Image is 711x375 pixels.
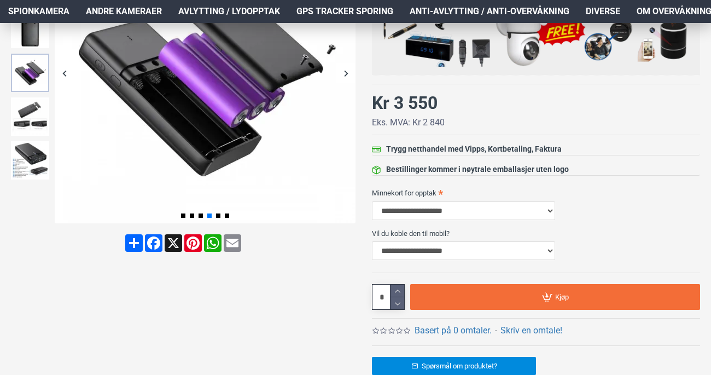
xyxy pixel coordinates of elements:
span: Go to slide 3 [199,214,203,218]
a: Share [124,234,144,252]
span: Go to slide 4 [207,214,212,218]
div: Trygg netthandel med Vipps, Kortbetaling, Faktura [386,143,562,155]
a: WhatsApp [203,234,223,252]
span: Go to slide 2 [190,214,194,218]
a: Skriv en omtale! [500,324,562,337]
span: Go to slide 6 [225,214,229,218]
label: Minnekort for opptak [372,184,700,201]
span: Anti-avlytting / Anti-overvåkning [410,5,569,18]
a: X [164,234,183,252]
span: Kjøp [555,293,569,301]
span: Go to slide 1 [181,214,185,218]
img: 4K Spionkamera i Powerbank - SpyGadgets.no [11,54,49,92]
a: Pinterest [183,234,203,252]
div: Previous slide [55,64,74,83]
img: 4K Spionkamera i Powerbank - SpyGadgets.no [11,97,49,136]
a: Basert på 0 omtaler. [415,324,492,337]
a: Facebook [144,234,164,252]
div: Bestillinger kommer i nøytrale emballasjer uten logo [386,164,569,175]
label: Vil du koble den til mobil? [372,224,700,242]
span: Go to slide 5 [216,214,220,218]
img: 4K Spionkamera i Powerbank - SpyGadgets.no [11,10,49,48]
div: Next slide [336,64,355,83]
img: 4K Spionkamera i Powerbank - SpyGadgets.no [11,141,49,180]
a: Spørsmål om produktet? [372,357,536,375]
span: Spionkamera [8,5,69,18]
span: Andre kameraer [86,5,162,18]
span: Diverse [586,5,620,18]
b: - [495,325,497,336]
span: Avlytting / Lydopptak [178,5,280,18]
a: Email [223,234,242,252]
div: Kr 3 550 [372,90,438,116]
span: GPS Tracker Sporing [296,5,393,18]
